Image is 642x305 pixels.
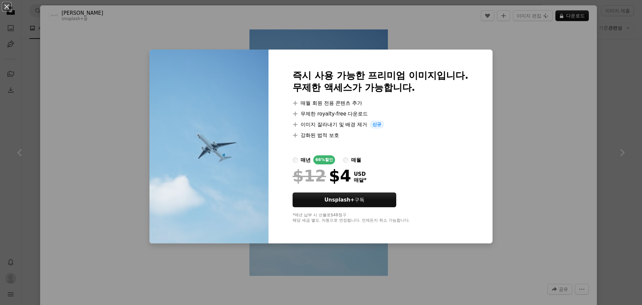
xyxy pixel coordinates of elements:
span: $12 [293,167,326,184]
span: 신규 [370,121,384,129]
h2: 즉시 사용 가능한 프리미엄 이미지입니다. 무제한 액세스가 가능합니다. [293,70,468,94]
img: premium_photo-1679830513869-cd3648acb1db [149,50,269,243]
span: USD [354,171,366,177]
li: 이미지 잘라내기 및 배경 제거 [293,121,468,129]
div: 66% 할인 [313,155,335,164]
input: 매월 [343,157,348,163]
strong: Unsplash+ [324,197,354,203]
li: 매월 회원 전용 콘텐츠 추가 [293,99,468,107]
a: Unsplash+구독 [293,193,396,207]
li: 강화된 법적 보호 [293,131,468,139]
div: $4 [293,167,351,184]
li: 무제한 royalty-free 다운로드 [293,110,468,118]
div: *매년 납부 시 선불로 $48 청구 해당 세금 별도. 자동으로 연장됩니다. 언제든지 취소 가능합니다. [293,213,468,223]
input: 매년66%할인 [293,157,298,163]
div: 매월 [351,156,361,164]
div: 매년 [301,156,311,164]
